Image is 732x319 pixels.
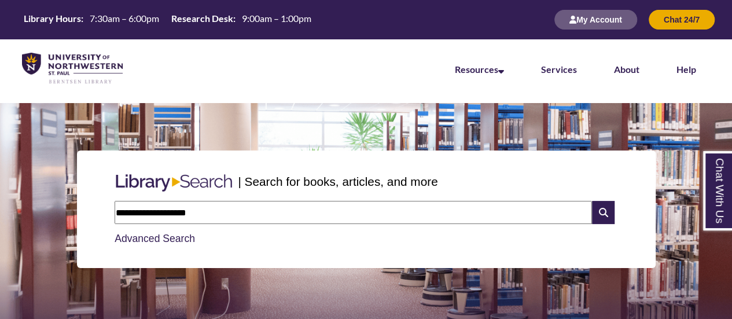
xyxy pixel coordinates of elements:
[554,14,637,24] a: My Account
[19,12,316,27] table: Hours Today
[22,53,123,85] img: UNWSP Library Logo
[167,12,237,25] th: Research Desk:
[242,13,311,24] span: 9:00am – 1:00pm
[238,173,437,190] p: | Search for books, articles, and more
[541,64,577,75] a: Services
[614,64,639,75] a: About
[649,10,715,30] button: Chat 24/7
[455,64,504,75] a: Resources
[19,12,85,25] th: Library Hours:
[90,13,159,24] span: 7:30am – 6:00pm
[554,10,637,30] button: My Account
[19,12,316,28] a: Hours Today
[115,233,195,244] a: Advanced Search
[110,170,238,196] img: Libary Search
[592,201,614,224] i: Search
[649,14,715,24] a: Chat 24/7
[676,64,696,75] a: Help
